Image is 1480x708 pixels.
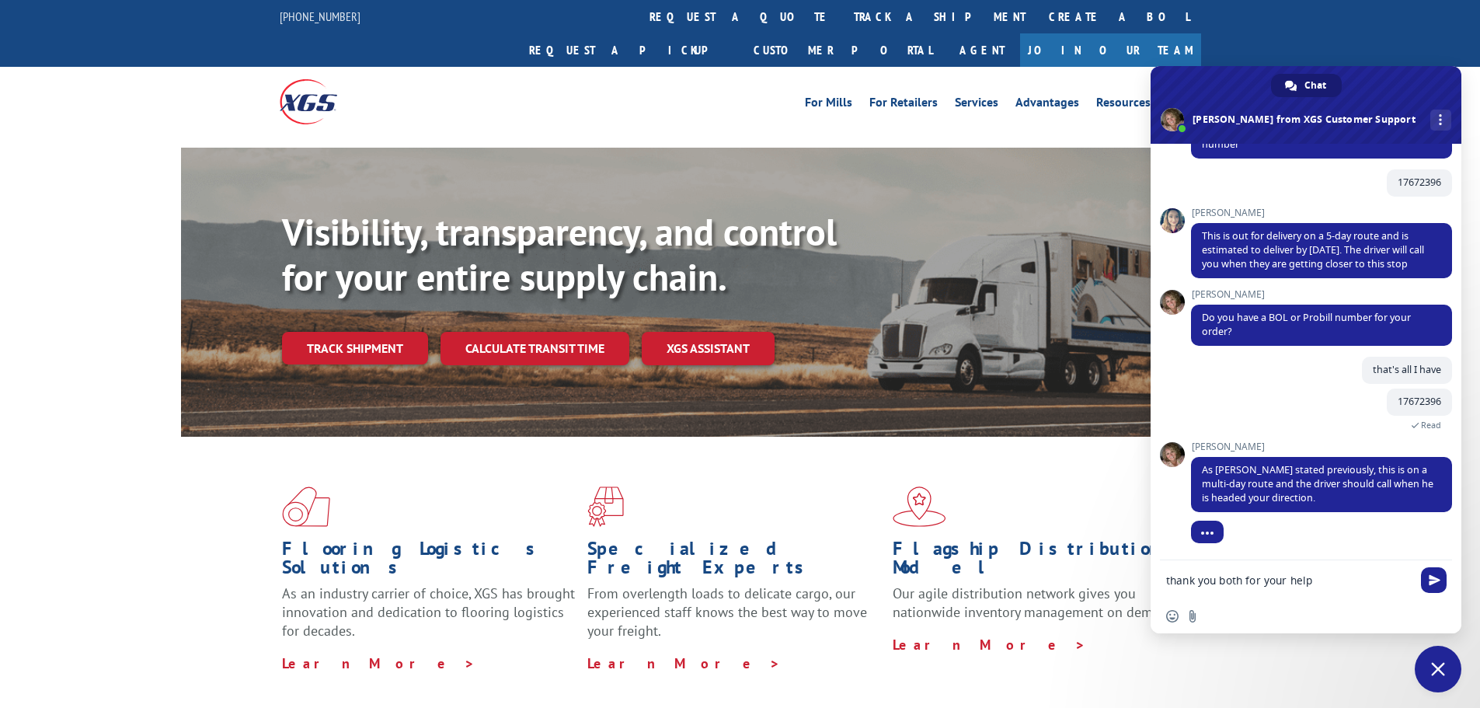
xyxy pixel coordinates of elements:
[1202,463,1433,504] span: As [PERSON_NAME] stated previously, this is on a multi-day route and the driver should call when ...
[587,539,881,584] h1: Specialized Freight Experts
[282,539,576,584] h1: Flooring Logistics Solutions
[1373,363,1441,376] span: that's all I have
[1166,574,1412,588] textarea: Compose your message...
[893,487,946,527] img: xgs-icon-flagship-distribution-model-red
[282,654,475,672] a: Learn More >
[1398,395,1441,408] span: 17672396
[1015,96,1079,113] a: Advantages
[1430,110,1451,131] div: More channels
[805,96,852,113] a: For Mills
[587,487,624,527] img: xgs-icon-focused-on-flooring-red
[587,584,881,654] p: From overlength loads to delicate cargo, our experienced staff knows the best way to move your fr...
[1191,289,1452,300] span: [PERSON_NAME]
[1191,441,1452,452] span: [PERSON_NAME]
[1415,646,1461,692] div: Close chat
[1202,311,1411,338] span: Do you have a BOL or Probill number for your order?
[944,33,1020,67] a: Agent
[282,487,330,527] img: xgs-icon-total-supply-chain-intelligence-red
[282,208,837,301] b: Visibility, transparency, and control for your entire supply chain.
[1421,420,1441,431] span: Read
[517,33,742,67] a: Request a pickup
[1166,610,1179,623] span: Insert an emoji
[1421,567,1447,593] span: Send
[1096,96,1151,113] a: Resources
[1271,74,1342,97] div: Chat
[893,539,1186,584] h1: Flagship Distribution Model
[282,332,428,364] a: Track shipment
[742,33,944,67] a: Customer Portal
[869,96,938,113] a: For Retailers
[441,332,629,365] a: Calculate transit time
[893,584,1179,621] span: Our agile distribution network gives you nationwide inventory management on demand.
[1398,176,1441,189] span: 17672396
[1202,229,1424,270] span: This is out for delivery on a 5-day route and is estimated to deliver by [DATE]. The driver will ...
[280,9,360,24] a: [PHONE_NUMBER]
[642,332,775,365] a: XGS ASSISTANT
[282,584,575,640] span: As an industry carrier of choice, XGS has brought innovation and dedication to flooring logistics...
[1186,610,1199,623] span: Send a file
[1304,74,1326,97] span: Chat
[893,636,1086,654] a: Learn More >
[1020,33,1201,67] a: Join Our Team
[955,96,998,113] a: Services
[1191,208,1452,218] span: [PERSON_NAME]
[587,654,781,672] a: Learn More >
